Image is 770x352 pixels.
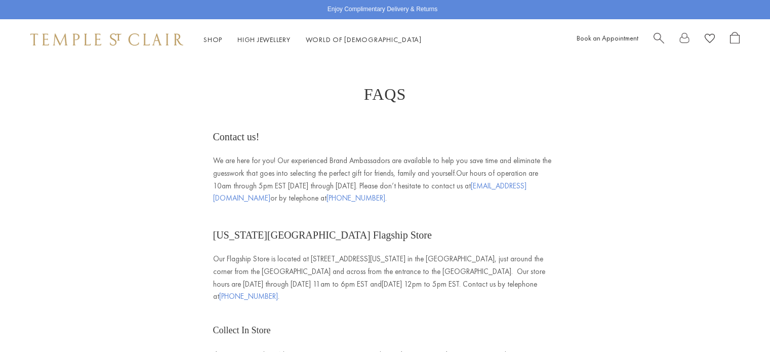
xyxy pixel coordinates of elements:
[719,304,760,342] iframe: Gorgias live chat messenger
[219,291,279,301] span: .
[705,32,715,48] a: View Wishlist
[577,33,638,43] a: Book an Appointment
[237,35,291,44] a: High JewelleryHigh Jewellery
[213,323,557,338] h3: Collect In Store
[654,32,664,48] a: Search
[219,291,278,301] a: [PHONE_NUMBER]
[306,35,422,44] a: World of [DEMOGRAPHIC_DATA]World of [DEMOGRAPHIC_DATA]
[213,254,545,301] span: Our Flagship Store is located at [STREET_ADDRESS][US_STATE] in the [GEOGRAPHIC_DATA], just around...
[204,33,422,46] nav: Main navigation
[328,5,437,15] p: Enjoy Complimentary Delivery & Returns
[30,33,183,46] img: Temple St. Clair
[213,154,557,205] p: We are here for you! Our experienced Brand Ambassadors are available to help you save time and el...
[213,227,557,244] h2: [US_STATE][GEOGRAPHIC_DATA] Flagship Store
[40,85,730,103] h1: FAQs
[730,32,740,48] a: Open Shopping Bag
[204,35,222,44] a: ShopShop
[213,129,557,145] h2: Contact us!
[327,193,385,203] a: [PHONE_NUMBER]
